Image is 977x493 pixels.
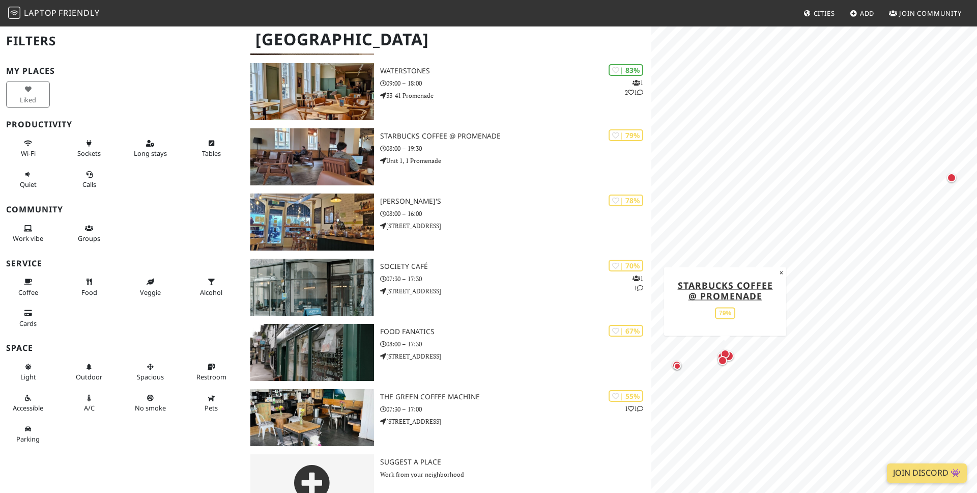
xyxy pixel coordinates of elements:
h3: Starbucks Coffee @ Promenade [380,132,651,141]
div: Map marker [719,347,732,361]
span: Spacious [137,372,164,381]
div: Map marker [670,359,683,372]
span: Stable Wi-Fi [21,149,36,158]
h3: Food Fanatics [380,327,651,336]
span: Quiet [20,180,37,189]
h1: [GEOGRAPHIC_DATA] [247,25,649,53]
button: Sockets [67,135,111,162]
button: Restroom [189,359,233,386]
a: Add [846,4,879,22]
button: Light [6,359,50,386]
button: Work vibe [6,220,50,247]
button: Calls [67,166,111,193]
p: [STREET_ADDRESS] [380,221,651,231]
span: Video/audio calls [82,180,96,189]
span: Add [860,9,875,18]
button: Long stays [128,135,172,162]
p: 1 1 [625,404,643,414]
div: | 83% [609,64,643,76]
a: Cities [799,4,839,22]
span: Laptop [24,7,57,18]
button: Quiet [6,166,50,193]
div: 79% [715,307,735,319]
button: Parking [6,421,50,448]
a: Join Community [885,4,966,22]
button: Spacious [128,359,172,386]
span: Group tables [78,234,100,243]
span: Veggie [140,288,161,297]
div: | 78% [609,195,643,206]
p: 08:00 – 16:00 [380,209,651,218]
p: 33-41 Promenade [380,91,651,100]
a: Food Fanatics | 67% Food Fanatics 08:00 – 17:30 [STREET_ADDRESS] [244,324,651,381]
span: Natural light [20,372,36,381]
a: Madison's | 78% [PERSON_NAME]'s 08:00 – 16:00 [STREET_ADDRESS] [244,194,651,251]
img: Society Café [250,259,374,316]
span: Join Community [899,9,962,18]
button: A/C [67,390,111,417]
button: Cards [6,305,50,332]
span: Food [81,288,97,297]
p: 08:00 – 17:30 [380,339,651,349]
span: Outdoor area [76,372,102,381]
h3: The Green Coffee Machine [380,393,651,401]
div: Map marker [945,171,958,184]
button: Groups [67,220,111,247]
p: Unit 1, 1 Promenade [380,156,651,166]
span: Accessible [13,403,43,413]
button: Pets [189,390,233,417]
span: Air conditioned [84,403,95,413]
p: [STREET_ADDRESS] [380,417,651,426]
div: Map marker [671,360,683,372]
div: | 70% [609,260,643,271]
button: Alcohol [189,273,233,300]
button: Veggie [128,273,172,300]
span: Parking [16,434,40,444]
a: Starbucks Coffee @ Promenade [678,279,773,302]
button: Close popup [777,267,786,278]
button: Wi-Fi [6,135,50,162]
a: Starbucks Coffee @ Promenade | 79% Starbucks Coffee @ Promenade 08:00 – 19:30 Unit 1, 1 Promenade [244,128,651,185]
img: LaptopFriendly [8,7,20,19]
span: People working [13,234,43,243]
p: 07:30 – 17:30 [380,274,651,284]
p: 1 1 [633,273,643,293]
a: LaptopFriendly LaptopFriendly [8,5,100,22]
h2: Filters [6,25,238,57]
div: Map marker [716,354,729,367]
span: Cities [814,9,835,18]
p: Work from your neighborhood [380,470,651,479]
a: Waterstones | 83% 121 Waterstones 09:00 – 18:00 33-41 Promenade [244,63,651,120]
h3: Productivity [6,120,238,129]
button: Accessible [6,390,50,417]
img: Food Fanatics [250,324,374,381]
span: Pet friendly [205,403,218,413]
button: Coffee [6,273,50,300]
span: Coffee [18,288,38,297]
span: Friendly [59,7,99,18]
button: Tables [189,135,233,162]
a: Society Café | 70% 11 Society Café 07:30 – 17:30 [STREET_ADDRESS] [244,259,651,316]
button: No smoke [128,390,172,417]
div: | 67% [609,325,643,337]
p: [STREET_ADDRESS] [380,286,651,296]
p: 08:00 – 19:30 [380,144,651,153]
span: Work-friendly tables [202,149,221,158]
p: [STREET_ADDRESS] [380,351,651,361]
h3: Waterstones [380,67,651,75]
p: 09:00 – 18:00 [380,78,651,88]
h3: Service [6,259,238,268]
img: The Green Coffee Machine [250,389,374,446]
p: 1 2 1 [625,78,643,97]
div: | 55% [609,390,643,402]
h3: My Places [6,66,238,76]
h3: Society Café [380,262,651,271]
h3: [PERSON_NAME]'s [380,197,651,206]
div: Map marker [715,350,730,364]
button: Outdoor [67,359,111,386]
span: Alcohol [200,288,222,297]
p: 07:30 – 17:00 [380,404,651,414]
img: Starbucks Coffee @ Promenade [250,128,374,185]
span: Restroom [196,372,226,381]
h3: Space [6,343,238,353]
